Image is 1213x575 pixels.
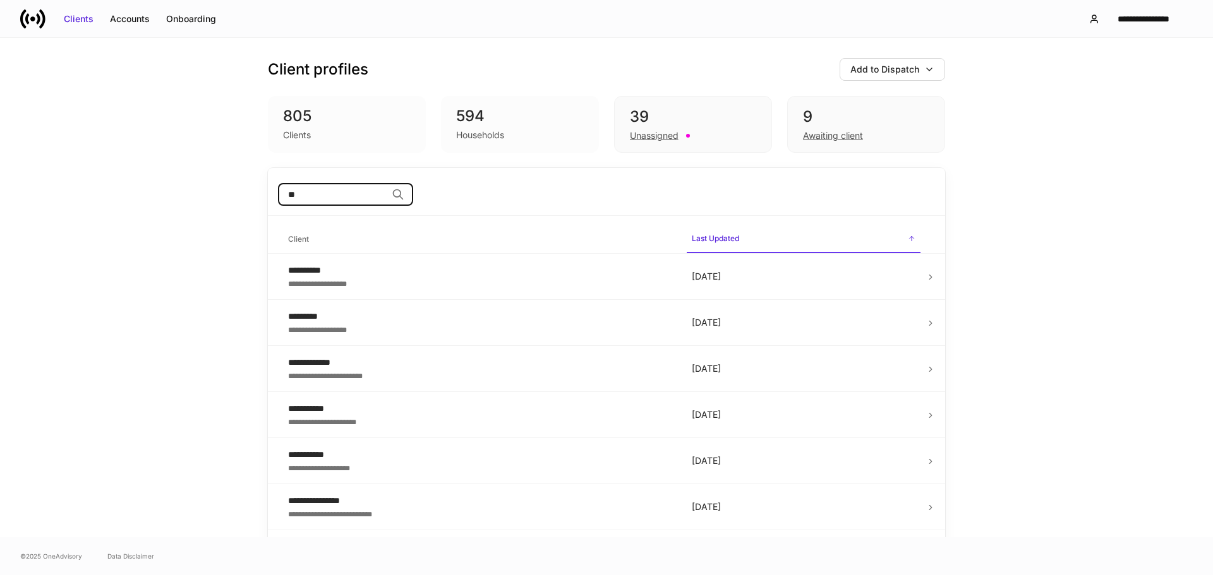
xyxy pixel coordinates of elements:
button: Onboarding [158,9,224,29]
div: Awaiting client [803,129,863,142]
h3: Client profiles [268,59,368,80]
div: Households [456,129,504,141]
div: 594 [456,106,584,126]
p: [DATE] [692,316,915,329]
h6: Last Updated [692,232,739,244]
h6: Client [288,233,309,245]
button: Clients [56,9,102,29]
div: Add to Dispatch [850,63,919,76]
div: Accounts [110,13,150,25]
span: © 2025 OneAdvisory [20,551,82,561]
a: Data Disclaimer [107,551,154,561]
div: 39 [630,107,756,127]
div: Clients [64,13,94,25]
button: Add to Dispatch [840,58,945,81]
span: Client [283,227,677,252]
button: Accounts [102,9,158,29]
span: Last Updated [687,226,920,253]
p: [DATE] [692,501,915,513]
p: [DATE] [692,408,915,421]
div: 9 [803,107,929,127]
div: Unassigned [630,129,679,142]
p: [DATE] [692,270,915,283]
div: 805 [283,106,411,126]
div: 9Awaiting client [787,96,945,153]
p: [DATE] [692,454,915,467]
div: 39Unassigned [614,96,772,153]
div: Onboarding [166,13,216,25]
p: [DATE] [692,362,915,375]
div: Clients [283,129,311,141]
